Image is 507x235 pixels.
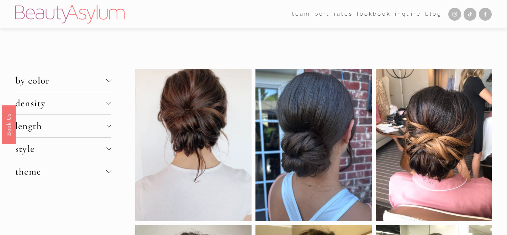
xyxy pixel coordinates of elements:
[15,143,106,155] span: style
[15,92,111,114] button: density
[15,69,111,92] button: by color
[315,9,330,20] a: port
[464,8,476,21] a: TikTok
[334,9,353,20] a: Rates
[15,5,125,23] img: Beauty Asylum | Bridal Hair &amp; Makeup Charlotte &amp; Atlanta
[292,9,310,20] a: folder dropdown
[15,75,106,86] span: by color
[2,105,16,144] a: Book Us
[15,97,106,109] span: density
[292,9,310,19] span: team
[15,115,111,137] button: length
[357,9,391,20] a: Lookbook
[15,138,111,160] button: style
[15,166,106,177] span: theme
[479,8,492,21] a: Facebook
[15,160,111,183] button: theme
[448,8,461,21] a: Instagram
[425,9,442,20] a: Blog
[15,120,106,132] span: length
[395,9,421,20] a: Inquire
